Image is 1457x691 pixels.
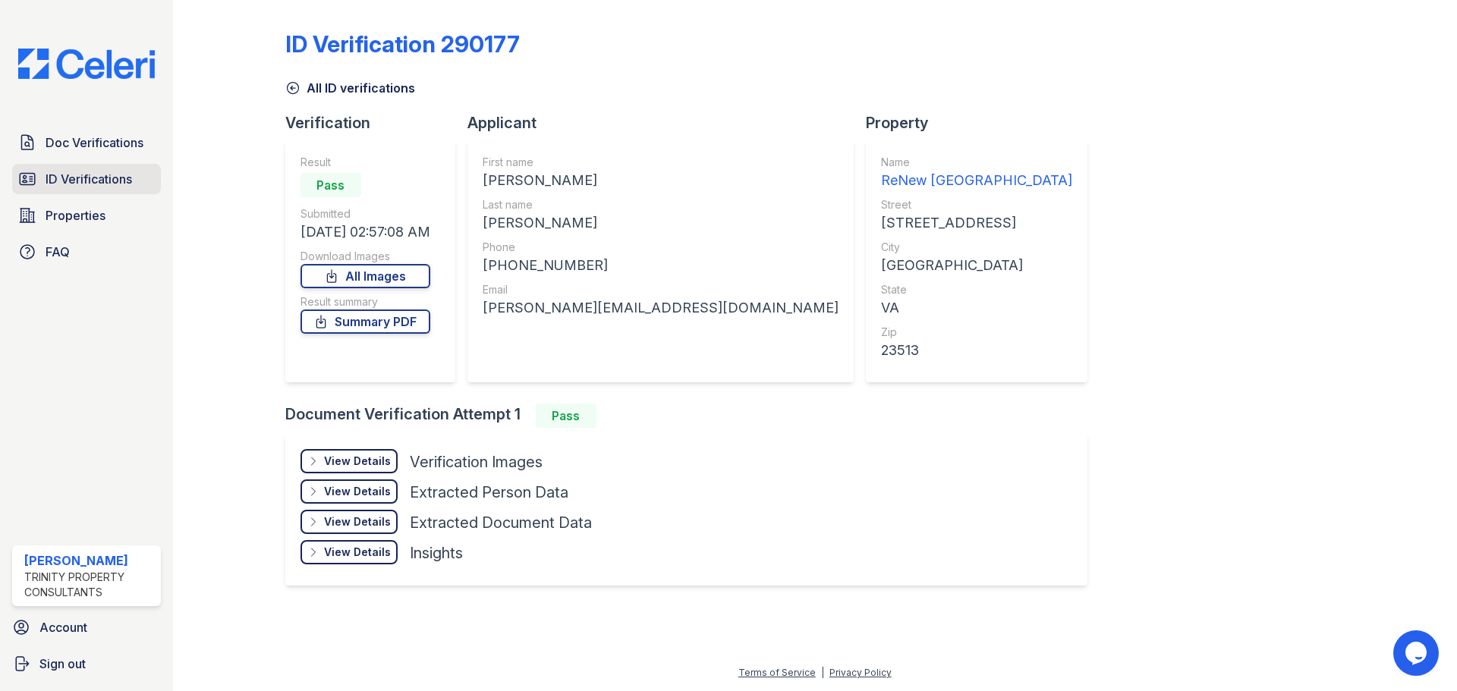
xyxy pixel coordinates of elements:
div: [PERSON_NAME] [24,551,155,570]
a: Properties [12,200,161,231]
div: Submitted [301,206,430,221]
div: State [881,282,1072,297]
div: Property [866,112,1100,133]
img: CE_Logo_Blue-a8612792a0a2168367f1c8372b55b34899dd931a85d93a1a3d3e32e68fde9ad4.png [6,49,167,79]
a: Privacy Policy [829,667,892,678]
div: | [821,667,824,678]
div: Extracted Document Data [410,512,592,533]
div: Pass [536,404,596,428]
div: VA [881,297,1072,319]
div: View Details [324,514,391,529]
span: ID Verifications [46,170,132,188]
div: Zip [881,325,1072,340]
div: ID Verification 290177 [285,30,520,58]
div: View Details [324,454,391,469]
div: [GEOGRAPHIC_DATA] [881,255,1072,276]
div: Insights [410,542,463,564]
a: Sign out [6,649,167,679]
div: City [881,240,1072,255]
div: [STREET_ADDRESS] [881,212,1072,234]
div: Trinity Property Consultants [24,570,155,600]
div: Street [881,197,1072,212]
a: Account [6,612,167,642]
div: [PERSON_NAME] [483,170,839,191]
div: Pass [301,173,361,197]
div: First name [483,155,839,170]
div: Verification Images [410,451,543,473]
span: Sign out [39,655,86,673]
div: ReNew [GEOGRAPHIC_DATA] [881,170,1072,191]
div: Result summary [301,294,430,309]
div: Download Images [301,249,430,264]
a: ID Verifications [12,164,161,194]
iframe: chat widget [1393,630,1442,676]
div: Applicant [467,112,866,133]
a: Summary PDF [301,309,430,334]
a: Doc Verifications [12,127,161,158]
div: [PERSON_NAME][EMAIL_ADDRESS][DOMAIN_NAME] [483,297,839,319]
div: [PHONE_NUMBER] [483,255,839,276]
div: Last name [483,197,839,212]
a: All Images [301,264,430,288]
div: View Details [324,484,391,499]
div: Extracted Person Data [410,482,568,503]
a: FAQ [12,237,161,267]
div: Verification [285,112,467,133]
a: All ID verifications [285,79,415,97]
span: Properties [46,206,105,225]
div: Document Verification Attempt 1 [285,404,1100,428]
div: Result [301,155,430,170]
div: 23513 [881,340,1072,361]
div: Name [881,155,1072,170]
div: Phone [483,240,839,255]
div: Email [483,282,839,297]
div: [DATE] 02:57:08 AM [301,221,430,243]
div: View Details [324,545,391,560]
a: Name ReNew [GEOGRAPHIC_DATA] [881,155,1072,191]
span: Account [39,618,87,636]
a: Terms of Service [738,667,816,678]
span: FAQ [46,243,70,261]
span: Doc Verifications [46,133,143,152]
div: [PERSON_NAME] [483,212,839,234]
